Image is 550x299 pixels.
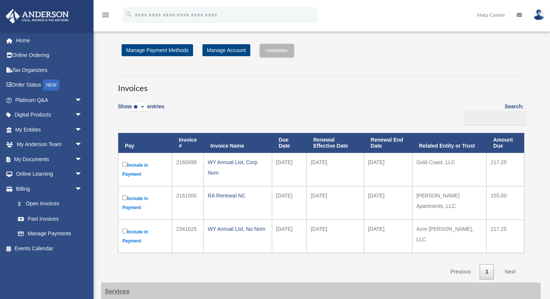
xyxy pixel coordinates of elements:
td: [DATE] [364,220,412,253]
a: My Entitiesarrow_drop_down [5,122,94,137]
span: arrow_drop_down [75,137,90,152]
span: arrow_drop_down [75,93,90,108]
td: 2341625 [172,220,204,253]
span: arrow_drop_down [75,108,90,123]
a: Online Learningarrow_drop_down [5,167,94,182]
a: Digital Productsarrow_drop_down [5,108,94,123]
input: Include in Payment [122,162,127,167]
i: menu [101,10,110,19]
a: Next [499,264,521,280]
th: Renewal End Date: activate to sort column ascending [364,133,412,153]
a: Tax Organizers [5,63,94,78]
th: Invoice Name: activate to sort column ascending [204,133,272,153]
label: Include in Payment [122,194,168,212]
span: arrow_drop_down [75,181,90,197]
a: Manage Payments [10,226,90,241]
a: My Anderson Teamarrow_drop_down [5,137,94,152]
th: Renewal Effective Date: activate to sort column ascending [306,133,364,153]
td: [PERSON_NAME] Apartments, LLC [412,186,486,220]
td: [DATE] [306,153,364,186]
label: Include in Payment [122,160,168,179]
a: Previous [445,264,476,280]
td: Gold Coast, LLC [412,153,486,186]
a: Billingarrow_drop_down [5,181,90,196]
td: [DATE] [364,186,412,220]
span: arrow_drop_down [75,167,90,182]
input: Include in Payment [122,195,127,200]
select: Showentries [132,103,147,112]
a: Past Invoices [10,211,90,226]
a: Manage Account [202,44,250,56]
a: $Open Invoices [10,196,86,212]
td: [DATE] [272,220,307,253]
td: 2161000 [172,186,204,220]
div: RA Renewal NC [208,190,268,201]
span: arrow_drop_down [75,152,90,167]
div: WY Annual List, No Nom [208,224,268,234]
a: 1 [480,264,494,280]
span: arrow_drop_down [75,122,90,138]
h3: Invoices [118,75,524,94]
strong: Services [105,288,129,295]
a: Events Calendar [5,241,94,256]
label: Show entries [118,102,164,119]
td: 2160999 [172,153,204,186]
th: Due Date: activate to sort column ascending [272,133,307,153]
i: search [125,10,133,18]
td: 217.25 [486,153,524,186]
a: Home [5,33,94,48]
input: Search: [464,111,526,125]
td: [DATE] [306,186,364,220]
div: NEW [43,79,59,91]
td: Acre [PERSON_NAME], LLC [412,220,486,253]
td: [DATE] [272,186,307,220]
td: [DATE] [364,153,412,186]
label: Include in Payment [122,227,168,245]
th: Invoice #: activate to sort column ascending [172,133,204,153]
td: 217.25 [486,220,524,253]
a: menu [101,13,110,19]
th: Related Entity or Trust: activate to sort column ascending [412,133,486,153]
td: [DATE] [306,220,364,253]
a: Manage Payment Methods [122,44,193,56]
label: Search: [461,102,524,125]
a: Online Ordering [5,48,94,63]
span: $ [22,199,26,209]
th: Amount Due: activate to sort column ascending [486,133,524,153]
a: Order StatusNEW [5,78,94,93]
img: User Pic [533,9,544,20]
input: Include in Payment [122,229,127,233]
img: Anderson Advisors Platinum Portal [3,9,71,24]
td: [DATE] [272,153,307,186]
a: My Documentsarrow_drop_down [5,152,94,167]
div: WY Annual List, Corp Nom [208,157,268,178]
td: 155.00 [486,186,524,220]
a: Platinum Q&Aarrow_drop_down [5,93,94,108]
th: Pay: activate to sort column descending [118,133,172,153]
